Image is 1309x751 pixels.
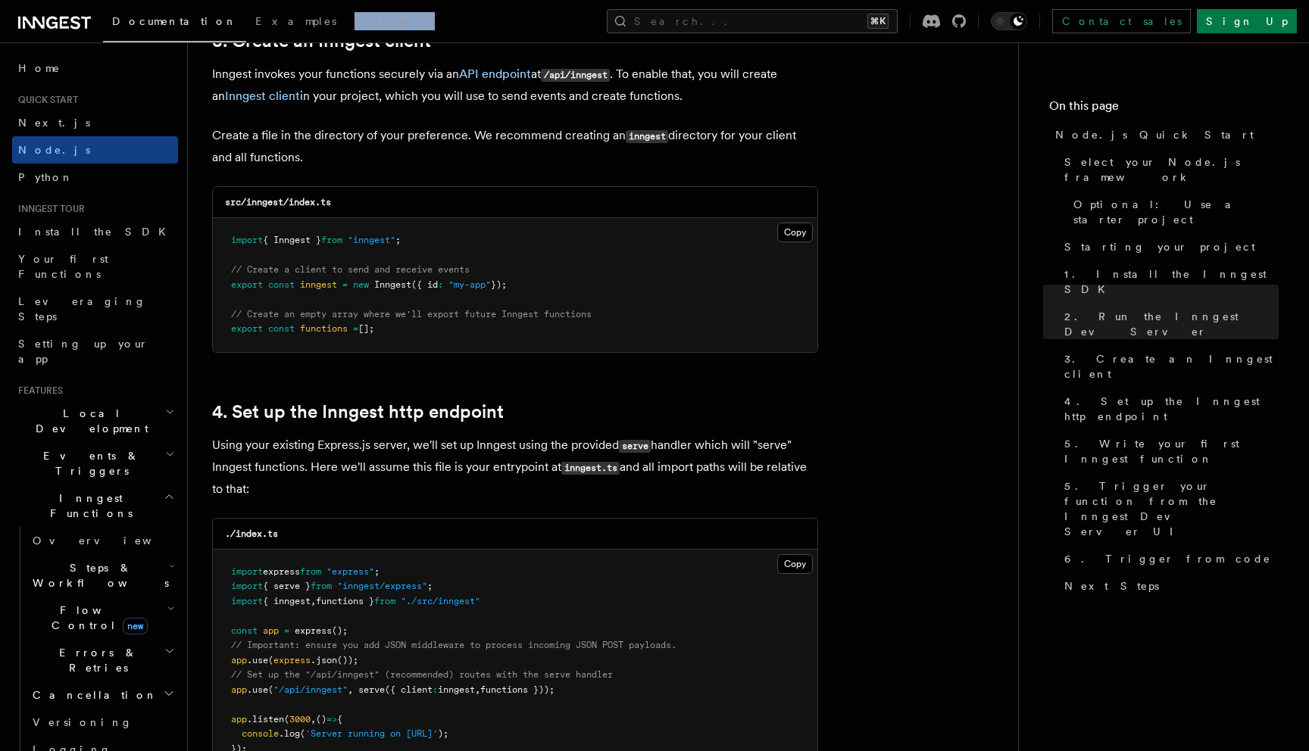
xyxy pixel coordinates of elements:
button: Copy [777,554,813,574]
span: 3. Create an Inngest client [1064,351,1279,382]
span: express [273,655,311,665]
span: from [374,596,395,606]
span: , [348,684,353,695]
a: Sign Up [1197,9,1297,33]
span: functions [300,323,348,334]
span: .listen [247,714,284,725]
span: "inngest/express" [337,581,427,591]
code: /api/inngest [541,69,610,82]
h4: On this page [1049,97,1279,121]
span: 'Server running on [URL]' [305,728,438,739]
span: []; [358,323,374,334]
a: Leveraging Steps [12,288,178,330]
span: ; [374,566,380,577]
span: { inngest [263,596,311,606]
a: 4. Set up the Inngest http endpoint [212,401,504,422]
a: Contact sales [1052,9,1191,33]
span: Errors & Retries [27,645,164,675]
span: 4. Set up the Inngest http endpoint [1064,394,1279,424]
span: 2. Run the Inngest Dev Server [1064,309,1279,339]
span: ({ client [385,684,433,695]
span: serve [358,684,385,695]
button: Cancellation [27,681,178,709]
span: { [337,714,342,725]
span: new [123,618,148,634]
span: from [321,235,342,245]
span: Events & Triggers [12,448,165,478]
button: Events & Triggers [12,442,178,485]
span: { serve } [263,581,311,591]
span: Starting your project [1064,239,1255,254]
a: Starting your project [1058,233,1279,260]
span: 5. Write your first Inngest function [1064,436,1279,466]
button: Copy [777,223,813,242]
span: ; [427,581,433,591]
a: Home [12,55,178,82]
button: Flow Controlnew [27,597,178,639]
span: Home [18,61,61,76]
span: Select your Node.js framework [1064,154,1279,185]
span: app [231,655,247,665]
span: AgentKit [355,15,435,27]
a: Overview [27,527,178,554]
span: "inngest" [348,235,395,245]
span: Next.js [18,117,90,129]
span: , [475,684,480,695]
span: from [300,566,321,577]
span: app [231,684,247,695]
span: ( [268,655,273,665]
span: functions } [316,596,374,606]
span: "/api/inngest" [273,684,348,695]
a: Node.js [12,136,178,164]
a: Versioning [27,709,178,736]
code: src/inngest/index.ts [225,197,331,207]
a: Next Steps [1058,572,1279,600]
a: API endpoint [459,67,531,81]
code: inngest [626,130,668,143]
span: ( [284,714,289,725]
span: import [231,235,263,245]
span: 3000 [289,714,311,725]
button: Inngest Functions [12,485,178,527]
code: serve [619,440,651,453]
span: ; [395,235,401,245]
span: Install the SDK [18,226,175,238]
a: Python [12,164,178,191]
span: Documentation [112,15,237,27]
span: : [438,279,443,290]
kbd: ⌘K [867,14,889,29]
p: Inngest invokes your functions securely via an at . To enable that, you will create an in your pr... [212,64,818,107]
a: Install the SDK [12,218,178,245]
span: ( [300,728,305,739]
code: inngest.ts [561,462,620,475]
span: Leveraging Steps [18,295,146,323]
span: : [433,684,438,695]
span: const [231,625,258,636]
span: Inngest Functions [12,491,164,521]
a: 5. Trigger your function from the Inngest Dev Server UI [1058,472,1279,545]
a: 6. Trigger from code [1058,545,1279,572]
span: functions })); [480,684,555,695]
span: Local Development [12,406,165,436]
span: = [353,323,358,334]
a: Your first Functions [12,245,178,288]
button: Search...⌘K [607,9,898,33]
span: express [263,566,300,577]
span: app [231,714,247,725]
span: // Create an empty array where we'll export future Inngest functions [231,309,592,319]
a: Inngest client [225,89,300,103]
button: Toggle dark mode [991,12,1027,30]
span: Next Steps [1064,578,1159,594]
span: Node.js [18,144,90,156]
a: Optional: Use a starter project [1067,191,1279,233]
span: Steps & Workflows [27,560,169,591]
span: from [311,581,332,591]
span: "my-app" [448,279,491,290]
span: { Inngest } [263,235,321,245]
span: import [231,581,263,591]
a: Next.js [12,109,178,136]
span: app [263,625,279,636]
span: => [326,714,337,725]
span: ({ id [411,279,438,290]
span: Inngest tour [12,203,85,215]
